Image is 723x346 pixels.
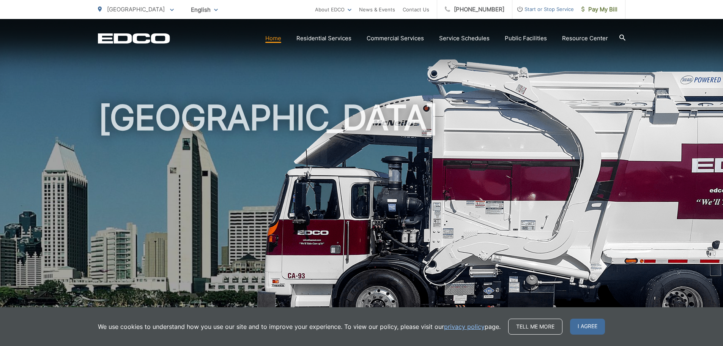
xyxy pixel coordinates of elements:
[367,34,424,43] a: Commercial Services
[439,34,490,43] a: Service Schedules
[98,99,625,339] h1: [GEOGRAPHIC_DATA]
[315,5,351,14] a: About EDCO
[359,5,395,14] a: News & Events
[570,319,605,335] span: I agree
[98,322,501,331] p: We use cookies to understand how you use our site and to improve your experience. To view our pol...
[403,5,429,14] a: Contact Us
[581,5,617,14] span: Pay My Bill
[296,34,351,43] a: Residential Services
[444,322,485,331] a: privacy policy
[265,34,281,43] a: Home
[562,34,608,43] a: Resource Center
[505,34,547,43] a: Public Facilities
[508,319,562,335] a: Tell me more
[107,6,165,13] span: [GEOGRAPHIC_DATA]
[185,3,224,16] span: English
[98,33,170,44] a: EDCD logo. Return to the homepage.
